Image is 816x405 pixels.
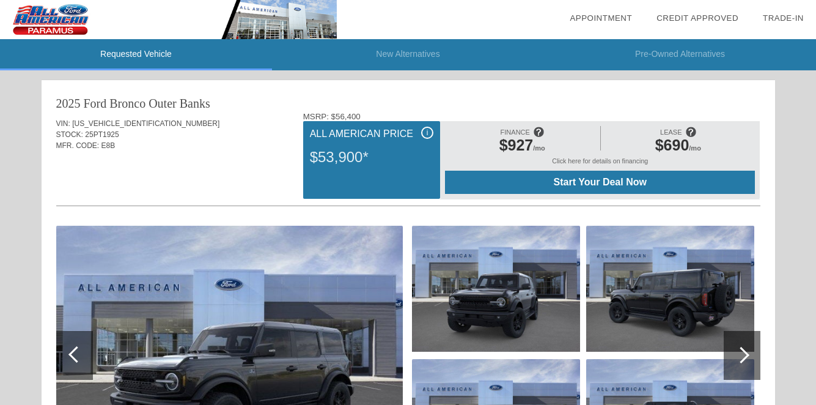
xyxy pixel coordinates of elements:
span: [US_VEHICLE_IDENTIFICATION_NUMBER] [72,119,219,128]
span: i [427,128,428,137]
a: Credit Approved [656,13,738,23]
div: Click here for details on financing [445,157,755,171]
a: Appointment [570,13,632,23]
span: $927 [499,136,534,154]
span: 25PT1925 [85,130,119,139]
span: E8B [101,141,116,150]
span: FINANCE [501,128,530,136]
div: 2025 Ford Bronco [56,95,146,112]
div: $53,900* [310,141,433,173]
li: Pre-Owned Alternatives [544,39,816,70]
span: Start Your Deal Now [460,177,740,188]
img: 4.jpg [586,226,754,352]
span: STOCK: [56,130,83,139]
div: Outer Banks [149,95,210,112]
div: MSRP: $56,400 [303,112,760,121]
span: $690 [655,136,689,154]
span: MFR. CODE: [56,141,100,150]
li: New Alternatives [272,39,544,70]
div: All American Price [310,127,433,141]
span: LEASE [660,128,682,136]
img: 2.jpg [412,226,580,352]
div: /mo [451,136,593,157]
div: /mo [607,136,749,157]
span: VIN: [56,119,70,128]
div: Quoted on [DATE] 11:07:15 AM [56,169,760,189]
a: Trade-In [763,13,804,23]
